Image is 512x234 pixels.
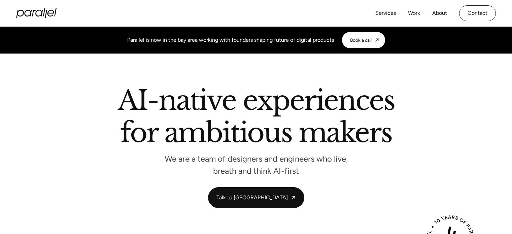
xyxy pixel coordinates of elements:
[374,37,380,43] img: CTA arrow image
[459,5,496,21] a: Contact
[432,8,447,18] a: About
[64,87,448,149] h2: AI-native experiences for ambitious makers
[408,8,420,18] a: Work
[16,8,57,18] a: home
[375,8,396,18] a: Services
[127,36,334,44] div: Parallel is now in the bay area working with founders shaping future of digital products
[155,156,357,174] p: We are a team of designers and engineers who live, breath and think AI-first
[350,37,372,43] div: Book a call
[342,32,385,48] a: Book a call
